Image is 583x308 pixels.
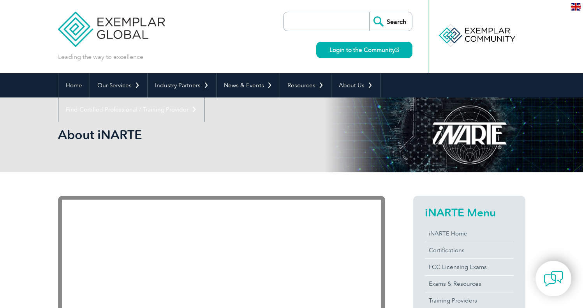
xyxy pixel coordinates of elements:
h2: iNARTE Menu [425,206,514,219]
a: Exams & Resources [425,276,514,292]
a: Find Certified Professional / Training Provider [58,97,204,122]
a: Login to the Community [316,42,412,58]
a: Industry Partners [148,73,216,97]
a: iNARTE Home [425,225,514,242]
input: Search [369,12,412,31]
p: Leading the way to excellence [58,53,143,61]
img: en [571,3,581,11]
img: open_square.png [395,48,399,52]
a: Home [58,73,90,97]
a: About Us [331,73,380,97]
a: News & Events [217,73,280,97]
a: FCC Licensing Exams [425,259,514,275]
h2: About iNARTE [58,129,385,141]
a: Certifications [425,242,514,258]
a: Our Services [90,73,147,97]
img: contact-chat.png [544,269,563,289]
a: Resources [280,73,331,97]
